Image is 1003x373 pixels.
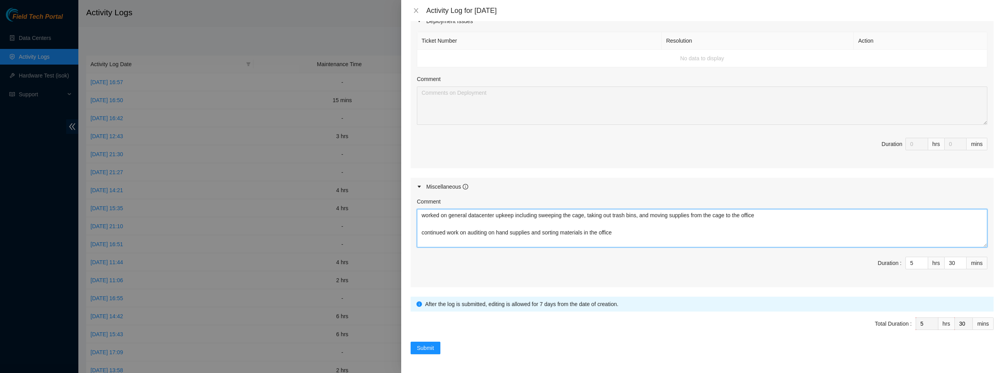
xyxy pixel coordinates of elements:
td: No data to display [417,50,987,67]
div: Miscellaneous info-circle [411,178,994,196]
textarea: Comment [417,209,987,247]
div: After the log is submitted, editing is allowed for 7 days from the date of creation. [425,300,988,308]
div: hrs [928,257,945,269]
th: Resolution [662,32,854,50]
div: mins [967,138,987,150]
span: caret-right [417,184,422,189]
div: Miscellaneous [426,182,468,191]
div: Duration [882,140,902,148]
div: Total Duration : [875,319,912,328]
span: info-circle [463,184,468,189]
div: Activity Log for [DATE] [426,6,994,15]
span: close [413,7,419,14]
div: mins [973,317,994,330]
label: Comment [417,197,441,206]
label: Comment [417,75,441,83]
div: mins [967,257,987,269]
span: info-circle [416,301,422,307]
button: Close [411,7,422,14]
div: Deployment Issues [411,12,994,30]
span: Submit [417,344,434,352]
th: Ticket Number [417,32,662,50]
div: hrs [928,138,945,150]
div: hrs [938,317,955,330]
span: caret-right [417,19,422,23]
div: Duration : [878,259,902,267]
th: Action [854,32,987,50]
textarea: Comment [417,86,987,125]
button: Submit [411,342,440,354]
